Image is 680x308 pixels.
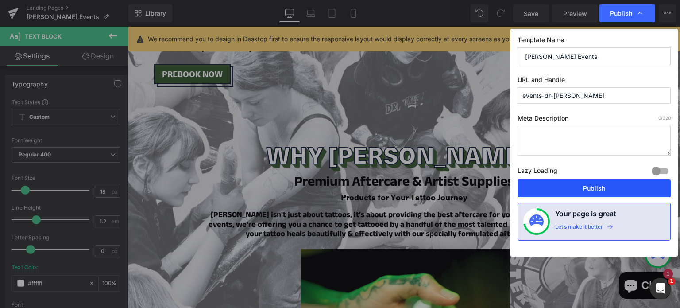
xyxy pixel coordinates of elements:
[518,114,671,126] label: Meta Description
[668,278,675,285] span: 1
[610,9,632,17] span: Publish
[518,179,671,197] button: Publish
[26,37,103,58] a: PreBook Now
[166,146,386,169] b: Premium Aftercare & Artist Supplies
[488,246,545,274] inbox-online-store-chat: Shopify online store chat
[658,115,671,121] span: /320
[213,165,340,176] b: Products for Your Tattoo Journey
[658,115,661,121] span: 0
[518,165,557,179] label: Lazy Loading
[518,76,671,87] label: URL and Handle
[529,214,544,229] img: onboarding-status.svg
[81,183,476,215] strong: [PERSON_NAME] isn't just about tattoos, it's about providing the best aftercare for your ink. At ...
[555,208,616,223] h4: Your page is great
[650,278,671,299] iframe: Intercom live chat
[17,116,535,141] h2: WHY [PERSON_NAME]?
[518,36,671,47] label: Template Name
[555,223,603,235] div: Let’s make it better
[34,43,95,53] span: PreBook Now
